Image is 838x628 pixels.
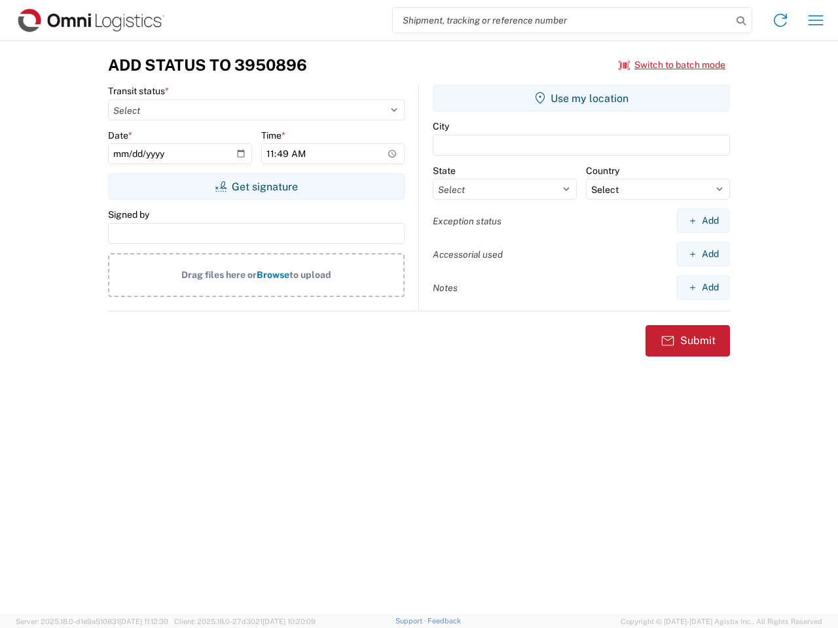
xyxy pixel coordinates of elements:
[586,165,619,177] label: Country
[428,617,461,625] a: Feedback
[433,165,456,177] label: State
[108,85,169,97] label: Transit status
[677,275,730,300] button: Add
[263,618,316,625] span: [DATE] 10:20:09
[257,270,289,280] span: Browse
[174,618,316,625] span: Client: 2025.18.0-27d3021
[677,209,730,233] button: Add
[395,617,428,625] a: Support
[108,173,405,200] button: Get signature
[393,8,732,33] input: Shipment, tracking or reference number
[646,325,730,357] button: Submit
[433,249,503,260] label: Accessorial used
[108,209,149,220] label: Signed by
[621,616,822,627] span: Copyright © [DATE]-[DATE] Agistix Inc., All Rights Reserved
[108,130,132,141] label: Date
[261,130,285,141] label: Time
[433,85,730,111] button: Use my location
[677,242,730,266] button: Add
[619,54,725,76] button: Switch to batch mode
[181,270,257,280] span: Drag files here or
[119,618,168,625] span: [DATE] 11:12:30
[433,282,458,294] label: Notes
[433,120,449,132] label: City
[289,270,331,280] span: to upload
[16,618,168,625] span: Server: 2025.18.0-d1e9a510831
[433,215,501,227] label: Exception status
[108,56,307,75] h3: Add Status to 3950896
